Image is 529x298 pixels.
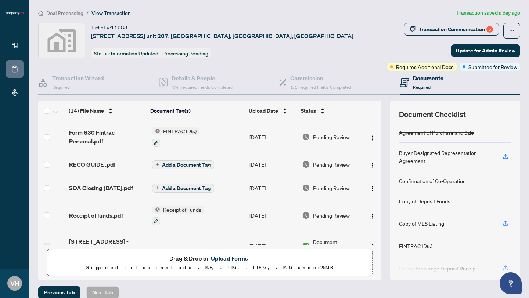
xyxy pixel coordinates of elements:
span: Pending Review [313,160,350,168]
span: Required [413,84,431,90]
div: Ticket #: [91,23,127,32]
div: FINTRAC ID(s) [399,242,432,250]
div: Confirmation of Co-Operation [399,177,466,185]
button: Logo [367,240,378,252]
th: Document Tag(s) [147,101,246,121]
span: Receipt of funds.pdf [69,211,123,220]
button: Add a Document Tag [152,184,214,193]
article: Transaction saved a day ago [456,9,520,17]
div: Copy of Deposit Funds [399,197,450,205]
img: Document Status [302,211,310,219]
div: Buyer Designated Representation Agreement [399,149,494,165]
p: Supported files include .PDF, .JPG, .JPEG, .PNG under 25 MB [52,263,368,272]
span: Update for Admin Review [456,45,515,57]
img: logo [6,11,24,15]
span: Receipt of Funds [160,206,204,214]
span: Information Updated - Processing Pending [111,50,208,57]
td: [DATE] [246,200,299,231]
span: Add a Document Tag [162,186,211,191]
img: Logo [370,186,375,192]
span: Pending Review [313,211,350,219]
span: Drag & Drop or [169,254,250,263]
span: View Transaction [91,10,131,17]
span: 11088 [111,24,127,31]
span: plus [155,186,159,190]
button: Add a Document Tag [152,160,214,169]
button: Add a Document Tag [152,183,214,193]
span: RECO GUIDE .pdf [69,160,116,169]
td: [DATE] [246,176,299,200]
th: Status [298,101,361,121]
span: Pending Review [313,133,350,141]
button: Update for Admin Review [451,44,520,57]
button: Logo [367,131,378,143]
span: 1/1 Required Fields Completed [290,84,351,90]
th: Upload Date [246,101,298,121]
span: [STREET_ADDRESS] - Commission Approval.pdf [69,237,146,255]
img: Logo [370,162,375,168]
span: Document Checklist [399,109,466,120]
span: Document Approved [313,238,360,254]
img: svg%3e [39,23,85,58]
img: Logo [370,135,375,141]
th: (14) File Name [66,101,148,121]
h4: Transaction Wizard [52,74,104,83]
span: (14) File Name [69,107,104,115]
h4: Commission [290,74,351,83]
h4: Details & People [172,74,233,83]
td: [DATE] [246,153,299,176]
button: Upload Forms [209,254,250,263]
span: plus [155,163,159,166]
span: Status [301,107,316,115]
span: home [38,11,43,16]
button: Status IconReceipt of Funds [152,206,204,225]
div: Copy of MLS Listing [399,219,444,228]
img: Document Status [302,184,310,192]
span: Requires Additional Docs [396,63,454,71]
span: Drag & Drop orUpload FormsSupported files include .PDF, .JPG, .JPEG, .PNG under25MB [47,249,372,276]
img: Document Status [302,242,310,250]
span: Submitted for Review [468,63,517,71]
img: Status Icon [152,206,160,214]
div: Agreement of Purchase and Sale [399,128,474,137]
button: Transaction Communication5 [404,23,499,36]
button: Status IconFINTRAC ID(s) [152,127,199,147]
img: Logo [370,213,375,219]
button: Logo [367,210,378,221]
span: 4/4 Required Fields Completed [172,84,233,90]
span: VH [10,278,19,288]
img: Document Status [302,160,310,168]
span: Pending Review [313,184,350,192]
img: Status Icon [152,127,160,135]
span: Add a Document Tag [162,162,211,167]
h4: Documents [413,74,443,83]
span: ellipsis [509,28,514,33]
span: [STREET_ADDRESS] unit 207, [GEOGRAPHIC_DATA], [GEOGRAPHIC_DATA], [GEOGRAPHIC_DATA] [91,32,353,40]
span: FINTRAC ID(s) [160,127,199,135]
div: Transaction Communication [419,23,493,35]
span: Form 630 Fintrac Personal.pdf [69,128,146,146]
button: Open asap [500,272,522,294]
div: 5 [486,26,493,33]
img: Logo [370,244,375,250]
button: Logo [367,159,378,170]
span: Required [52,84,70,90]
button: Logo [367,182,378,194]
div: Status: [91,48,211,58]
span: Upload Date [249,107,278,115]
span: Deal Processing [46,10,83,17]
li: / [86,9,89,17]
img: Document Status [302,133,310,141]
span: SOA Closing [DATE].pdf [69,183,133,192]
td: [DATE] [246,121,299,153]
td: [DATE] [246,231,299,261]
